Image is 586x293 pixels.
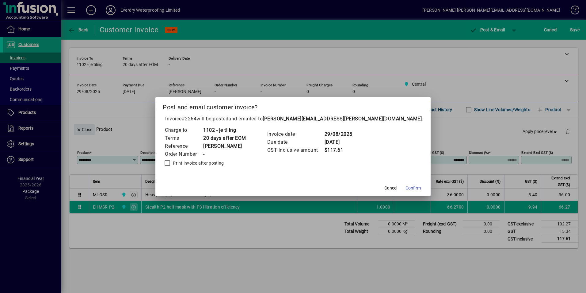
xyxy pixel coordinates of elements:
[381,183,401,194] button: Cancel
[165,134,203,142] td: Terms
[267,146,324,154] td: GST inclusive amount
[163,115,423,123] p: Invoice will be posted .
[324,146,352,154] td: $117.61
[182,116,197,122] span: #2264
[263,116,422,122] b: [PERSON_NAME][EMAIL_ADDRESS][PERSON_NAME][DOMAIN_NAME]
[324,138,352,146] td: [DATE]
[165,126,203,134] td: Charge to
[267,130,324,138] td: Invoice date
[203,150,246,158] td: -
[403,183,423,194] button: Confirm
[228,116,422,122] span: and emailed to
[405,185,421,191] span: Confirm
[203,134,246,142] td: 20 days after EOM
[165,142,203,150] td: Reference
[165,150,203,158] td: Order Number
[155,97,431,115] h2: Post and email customer invoice?
[203,142,246,150] td: [PERSON_NAME]
[172,160,224,166] label: Print invoice after posting
[384,185,397,191] span: Cancel
[203,126,246,134] td: 1102 - je tiling
[267,138,324,146] td: Due date
[324,130,352,138] td: 29/08/2025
